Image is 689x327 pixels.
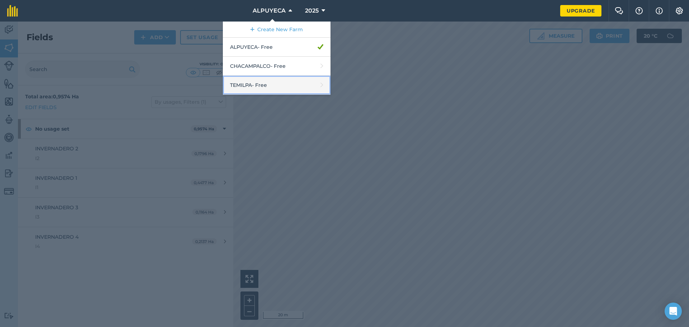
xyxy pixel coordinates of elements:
[560,5,601,17] a: Upgrade
[305,6,319,15] span: 2025
[635,7,643,14] img: A question mark icon
[223,22,331,38] a: Create New Farm
[7,5,18,17] img: fieldmargin Logo
[223,38,331,57] a: ALPUYECA- Free
[615,7,623,14] img: Two speech bubbles overlapping with the left bubble in the forefront
[223,76,331,95] a: TEMILPA- Free
[675,7,684,14] img: A cog icon
[656,6,663,15] img: svg+xml;base64,PHN2ZyB4bWxucz0iaHR0cDovL3d3dy53My5vcmcvMjAwMC9zdmciIHdpZHRoPSIxNyIgaGVpZ2h0PSIxNy...
[223,57,331,76] a: CHACAMPALCO- Free
[665,303,682,320] div: Open Intercom Messenger
[253,6,286,15] span: ALPUYECA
